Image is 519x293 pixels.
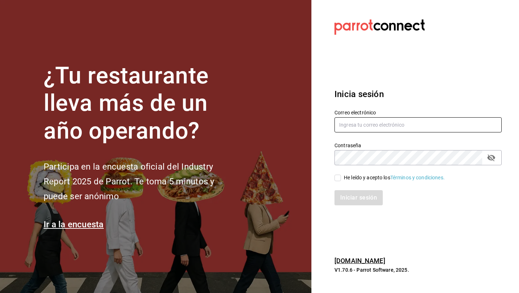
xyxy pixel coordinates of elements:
[334,266,502,274] p: V1.70.6 - Parrot Software, 2025.
[44,159,238,204] h2: Participa en la encuesta oficial del Industry Report 2025 de Parrot. Te toma 5 minutos y puede se...
[344,174,445,182] div: He leído y acepto los
[44,219,104,229] a: Ir a la encuesta
[334,110,502,115] label: Correo electrónico
[334,88,502,101] h3: Inicia sesión
[334,143,502,148] label: Contraseña
[485,152,497,164] button: passwordField
[334,117,502,132] input: Ingresa tu correo electrónico
[44,62,238,145] h1: ¿Tu restaurante lleva más de un año operando?
[390,175,445,180] a: Términos y condiciones.
[334,257,385,264] a: [DOMAIN_NAME]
